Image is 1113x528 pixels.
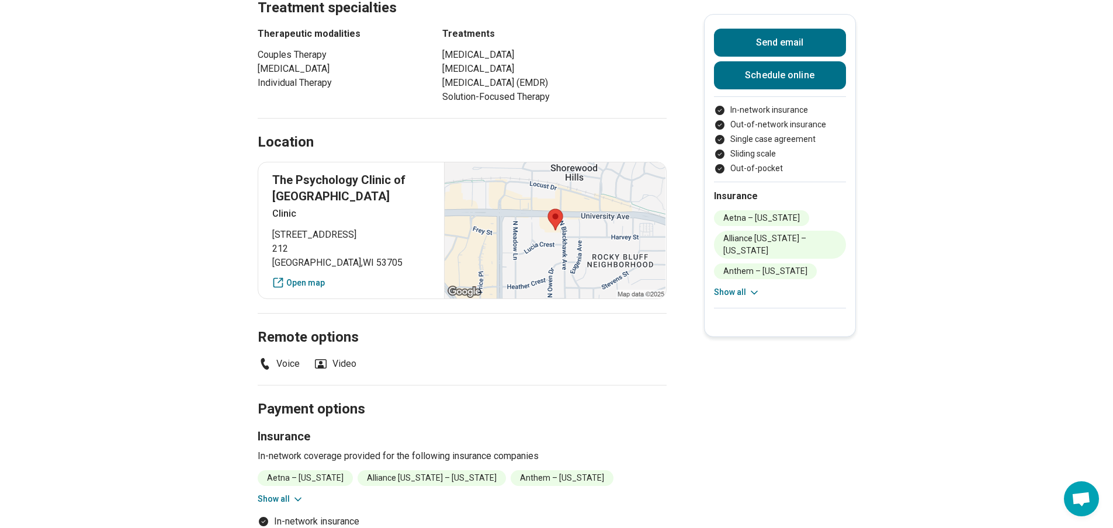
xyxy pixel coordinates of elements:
h3: Treatments [442,27,667,41]
p: In-network coverage provided for the following insurance companies [258,449,667,463]
h2: Insurance [714,189,846,203]
li: Anthem – [US_STATE] [714,263,817,279]
button: Show all [258,493,304,505]
li: [MEDICAL_DATA] [442,48,667,62]
h2: Payment options [258,371,667,419]
ul: Payment options [714,104,846,175]
a: Schedule online [714,61,846,89]
h2: Remote options [258,300,667,348]
p: Clinic [272,207,431,221]
li: [MEDICAL_DATA] (EMDR) [442,76,667,90]
li: Individual Therapy [258,76,421,90]
li: Sliding scale [714,148,846,160]
li: [MEDICAL_DATA] [442,62,667,76]
li: Single case agreement [714,133,846,145]
li: Solution-Focused Therapy [442,90,667,104]
li: Aetna – [US_STATE] [258,470,353,486]
p: The Psychology Clinic of [GEOGRAPHIC_DATA] [272,172,431,204]
h3: Insurance [258,428,667,444]
a: Open chat [1064,481,1099,516]
li: In-network insurance [714,104,846,116]
li: Video [314,357,356,371]
button: Send email [714,29,846,57]
li: Alliance [US_STATE] – [US_STATE] [714,231,846,259]
li: Aetna – [US_STATE] [714,210,809,226]
span: [GEOGRAPHIC_DATA] , WI 53705 [272,256,431,270]
li: Anthem – [US_STATE] [511,470,613,486]
li: [MEDICAL_DATA] [258,62,421,76]
span: 212 [272,242,431,256]
h3: Therapeutic modalities [258,27,421,41]
a: Open map [272,277,431,289]
li: Voice [258,357,300,371]
button: Show all [714,286,760,298]
h2: Location [258,133,314,152]
span: [STREET_ADDRESS] [272,228,431,242]
li: Alliance [US_STATE] – [US_STATE] [358,470,506,486]
li: Out-of-network insurance [714,119,846,131]
li: Out-of-pocket [714,162,846,175]
li: Couples Therapy [258,48,421,62]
